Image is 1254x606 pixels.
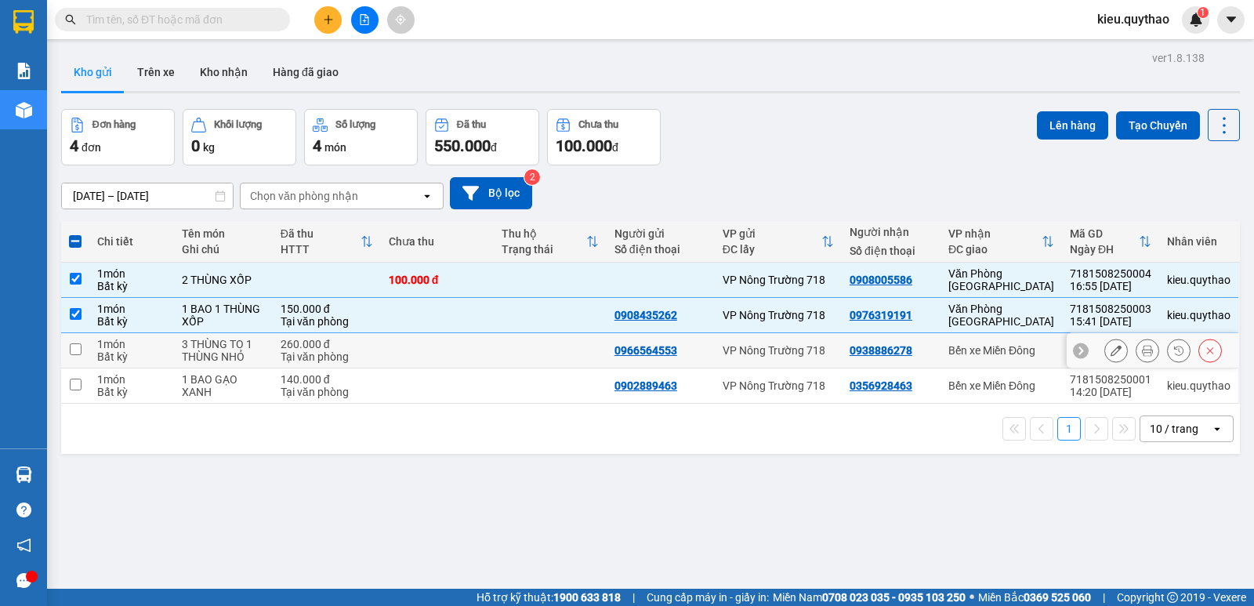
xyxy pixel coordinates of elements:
[324,141,346,154] span: món
[1070,227,1139,240] div: Mã GD
[182,303,265,328] div: 1 BAO 1 THÙNG XỐP
[313,136,321,155] span: 4
[97,338,166,350] div: 1 món
[70,136,78,155] span: 4
[86,11,271,28] input: Tìm tên, số ĐT hoặc mã đơn
[1062,221,1159,263] th: Toggle SortBy
[578,119,618,130] div: Chưa thu
[1224,13,1238,27] span: caret-down
[100,98,263,120] div: 100.000
[1116,111,1200,140] button: Tạo Chuyến
[187,53,260,91] button: Kho nhận
[850,226,933,238] div: Người nhận
[723,243,821,256] div: ĐC lấy
[1104,339,1128,362] div: Sửa đơn hàng
[1037,111,1108,140] button: Lên hàng
[61,109,175,165] button: Đơn hàng4đơn
[281,243,361,256] div: HTTT
[553,591,621,604] strong: 1900 633 818
[502,227,586,240] div: Thu hộ
[948,243,1042,256] div: ĐC giao
[389,235,486,248] div: Chưa thu
[477,589,621,606] span: Hỗ trợ kỹ thuật:
[948,344,1054,357] div: Bến xe Miền Đông
[969,594,974,601] span: ⚪️
[940,221,1062,263] th: Toggle SortBy
[13,15,38,31] span: Gửi:
[948,267,1054,292] div: Văn Phòng [GEOGRAPHIC_DATA]
[16,503,31,517] span: question-circle
[723,309,834,321] div: VP Nông Trường 718
[850,245,933,257] div: Số điện thoại
[281,227,361,240] div: Đã thu
[1189,13,1203,27] img: icon-new-feature
[191,136,200,155] span: 0
[281,350,373,363] div: Tại văn phòng
[1070,373,1151,386] div: 7181508250001
[65,14,76,25] span: search
[614,344,677,357] div: 0966564553
[281,315,373,328] div: Tại văn phòng
[494,221,607,263] th: Toggle SortBy
[457,119,486,130] div: Đã thu
[61,53,125,91] button: Kho gửi
[1198,7,1209,18] sup: 1
[250,188,358,204] div: Chọn văn phòng nhận
[1085,9,1182,29] span: kieu.quythao
[281,373,373,386] div: 140.000 đ
[203,141,215,154] span: kg
[16,538,31,553] span: notification
[281,303,373,315] div: 150.000 đ
[182,373,265,398] div: 1 BAO GẠO XANH
[1103,589,1105,606] span: |
[647,589,769,606] span: Cung cấp máy in - giấy in:
[125,53,187,91] button: Trên xe
[100,102,121,118] span: CC :
[434,136,491,155] span: 550.000
[632,589,635,606] span: |
[389,274,486,286] div: 100.000 đ
[450,177,532,209] button: Bộ lọc
[351,6,379,34] button: file-add
[97,386,166,398] div: Bất kỳ
[260,53,351,91] button: Hàng đã giao
[822,591,966,604] strong: 0708 023 035 - 0935 103 250
[850,274,912,286] div: 0908005586
[16,63,32,79] img: solution-icon
[614,227,707,240] div: Người gửi
[314,6,342,34] button: plus
[614,379,677,392] div: 0902889463
[13,10,34,34] img: logo-vxr
[1152,49,1205,67] div: ver 1.8.138
[182,243,265,256] div: Ghi chú
[183,109,296,165] button: Khối lượng0kg
[547,109,661,165] button: Chưa thu100.000đ
[723,274,834,286] div: VP Nông Trường 718
[1200,7,1205,18] span: 1
[182,274,265,286] div: 2 THÙNG XỐP
[102,15,140,31] span: Nhận:
[281,386,373,398] div: Tại văn phòng
[556,136,612,155] span: 100.000
[614,309,677,321] div: 0908435262
[335,119,375,130] div: Số lượng
[92,119,136,130] div: Đơn hàng
[1070,303,1151,315] div: 7181508250003
[948,379,1054,392] div: Bến xe Miền Đông
[1070,280,1151,292] div: 16:55 [DATE]
[13,13,91,89] div: VP Nông Trường 718
[97,373,166,386] div: 1 món
[614,243,707,256] div: Số điện thoại
[1167,592,1178,603] span: copyright
[1070,267,1151,280] div: 7181508250004
[491,141,497,154] span: đ
[1150,421,1198,437] div: 10 / trang
[273,221,381,263] th: Toggle SortBy
[850,379,912,392] div: 0356928463
[715,221,842,263] th: Toggle SortBy
[214,119,262,130] div: Khối lượng
[359,14,370,25] span: file-add
[1211,423,1223,435] svg: open
[1070,243,1139,256] div: Ngày ĐH
[978,589,1091,606] span: Miền Bắc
